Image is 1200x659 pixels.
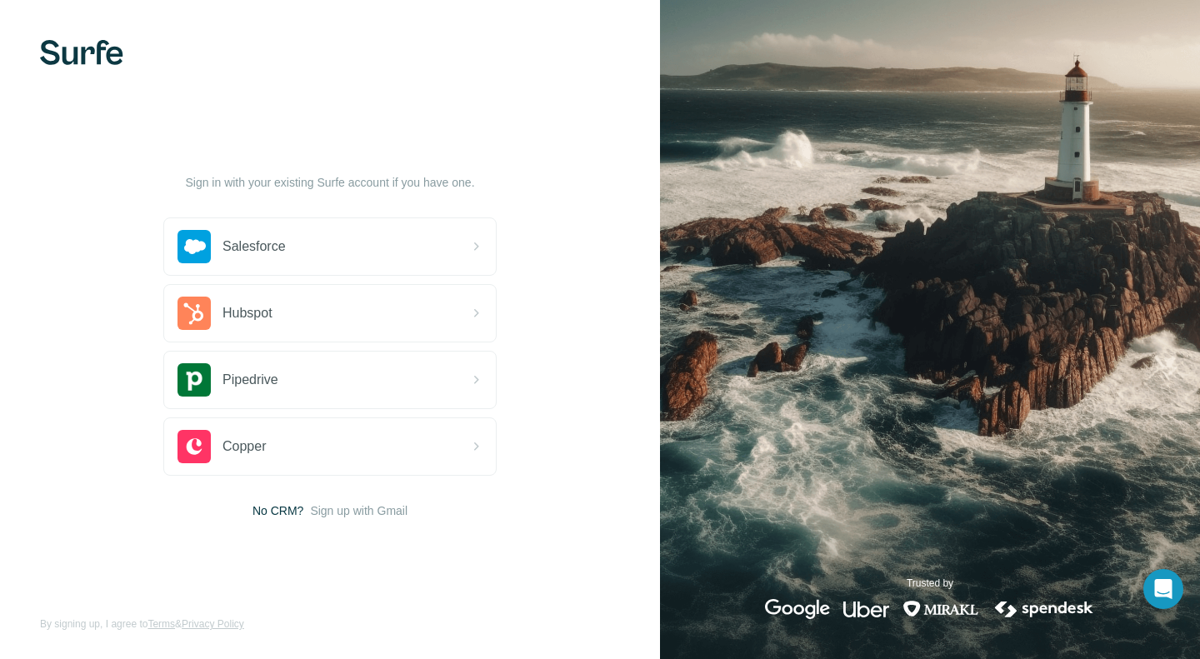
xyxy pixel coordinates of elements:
[1143,569,1183,609] div: Open Intercom Messenger
[40,617,244,632] span: By signing up, I agree to &
[177,363,211,397] img: pipedrive's logo
[182,618,244,630] a: Privacy Policy
[177,297,211,330] img: hubspot's logo
[252,502,303,519] span: No CRM?
[163,141,497,167] h1: Let’s get started!
[222,237,286,257] span: Salesforce
[843,599,889,619] img: uber's logo
[222,437,266,457] span: Copper
[992,599,1096,619] img: spendesk's logo
[765,599,830,619] img: google's logo
[310,502,407,519] button: Sign up with Gmail
[147,618,175,630] a: Terms
[222,303,272,323] span: Hubspot
[177,430,211,463] img: copper's logo
[40,40,123,65] img: Surfe's logo
[222,370,278,390] span: Pipedrive
[907,576,953,591] p: Trusted by
[177,230,211,263] img: salesforce's logo
[185,174,474,191] p: Sign in with your existing Surfe account if you have one.
[902,599,979,619] img: mirakl's logo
